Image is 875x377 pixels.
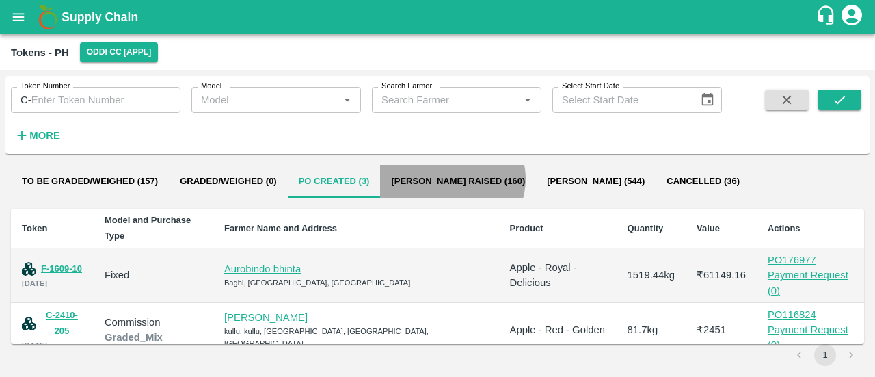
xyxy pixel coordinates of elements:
div: kullu, kullu, [GEOGRAPHIC_DATA], [GEOGRAPHIC_DATA], [GEOGRAPHIC_DATA] [224,325,488,350]
b: Quantity [628,223,664,233]
b: [DATE] [22,341,47,350]
button: [PERSON_NAME] (544) [536,165,656,198]
b: [DATE] [22,279,47,287]
nav: pagination navigation [786,344,864,366]
a: Payment Request (0) [768,268,853,298]
div: 81.7 kg [628,322,675,337]
div: Baghi, [GEOGRAPHIC_DATA], [GEOGRAPHIC_DATA] [224,276,488,289]
b: Product [510,223,543,233]
div: Tokens - PH [11,44,69,62]
div: Apple - Royal - Delicious [510,260,606,291]
b: Token [22,223,47,233]
a: Supply Chain [62,8,816,27]
button: Choose date [695,87,721,113]
button: Select DC [80,42,159,62]
a: [PERSON_NAME] [224,312,308,323]
div: 1519.44 kg [628,268,675,283]
div: ₹ 2451 [697,322,746,337]
strong: More [29,130,60,141]
label: Search Farmer [381,81,432,92]
button: Open [338,91,356,109]
label: Select Start Date [562,81,619,92]
a: Aurobindo bhinta [224,263,301,274]
button: Po Created (3) [288,165,381,198]
div: PO 116824 [768,307,853,322]
div: customer-support [816,5,839,29]
div: Apple - Red - Golden [510,322,606,337]
button: Cancelled (36) [656,165,751,198]
div: Commission [105,315,202,330]
b: Graded_Mix [105,332,163,343]
button: C-2410-205 [41,308,83,339]
div: Payment Request ( 0 ) [768,268,853,298]
input: Select Start Date [552,87,689,113]
b: Value [697,223,720,233]
img: tokensIcon [22,317,36,330]
input: Enter Token Number [31,87,180,113]
button: open drawer [3,1,34,33]
button: To be Graded/Weighed (157) [11,165,169,198]
a: PO176977 [768,252,853,268]
b: Model and Purchase Type [105,215,191,240]
button: F-1609-10 [41,261,82,277]
b: Supply Chain [62,10,138,24]
a: Payment Request (0) [768,322,853,353]
a: PO116824 [768,307,853,322]
button: Open [519,91,537,109]
b: Farmer Name and Address [224,223,337,233]
label: Token Number [21,81,70,92]
button: More [11,124,64,147]
button: [PERSON_NAME] Raised (160) [380,165,536,198]
b: Actions [768,223,800,233]
input: Search Farmer [376,91,515,109]
div: PO 176977 [768,252,853,268]
label: Model [201,81,221,92]
div: Fixed [105,268,202,283]
div: ₹ 61149.16 [697,268,746,283]
div: Payment Request ( 0 ) [768,322,853,353]
div: account of current user [839,3,864,31]
img: tokensIcon [22,262,36,276]
input: Model [196,91,334,109]
button: page 1 [814,344,836,366]
div: C- [11,87,180,113]
img: logo [34,3,62,31]
button: Graded/Weighed (0) [169,165,288,198]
